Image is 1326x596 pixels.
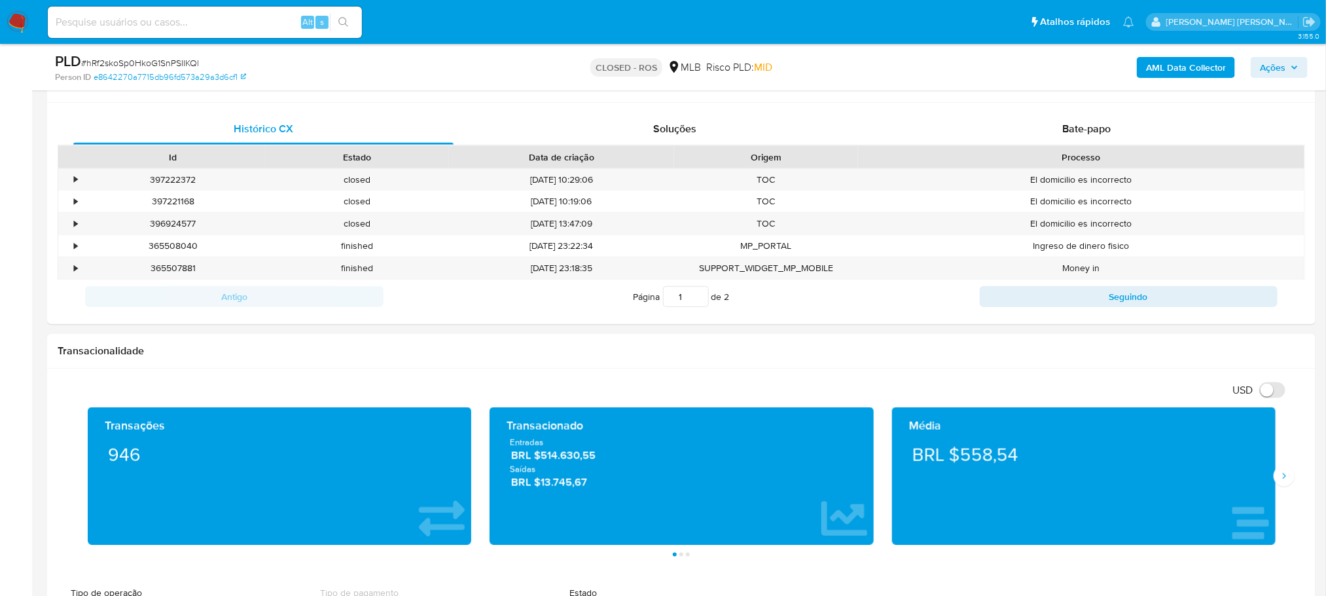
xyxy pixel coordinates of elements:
div: [DATE] 23:22:34 [449,235,674,257]
button: search-icon [330,13,357,31]
div: • [74,262,77,274]
div: MLB [668,60,701,75]
div: 365507881 [81,257,265,279]
div: TOC [674,213,858,234]
div: Estado [274,151,440,164]
div: closed [265,169,449,191]
span: 3.155.0 [1298,31,1319,41]
b: AML Data Collector [1146,57,1226,78]
input: Pesquise usuários ou casos... [48,14,362,31]
div: closed [265,191,449,212]
span: Ações [1260,57,1285,78]
div: • [74,240,77,252]
div: Money in [858,257,1304,279]
span: 2 [725,290,730,303]
div: Origem [683,151,849,164]
div: TOC [674,191,858,212]
div: [DATE] 23:18:35 [449,257,674,279]
div: El domicilio es incorrecto [858,191,1304,212]
span: Soluções [653,121,696,136]
div: 397221168 [81,191,265,212]
button: Seguindo [980,286,1278,307]
a: Sair [1302,15,1316,29]
div: finished [265,235,449,257]
div: [DATE] 10:29:06 [449,169,674,191]
a: e8642270a7715db96fd573a29a3d6cf1 [94,71,246,83]
div: [DATE] 13:47:09 [449,213,674,234]
div: Ingreso de dinero fisico [858,235,1304,257]
div: closed [265,213,449,234]
h1: Transacionalidade [58,345,1305,358]
div: SUPPORT_WIDGET_MP_MOBILE [674,257,858,279]
div: El domicilio es incorrecto [858,169,1304,191]
button: AML Data Collector [1137,57,1235,78]
span: Alt [302,16,313,28]
div: • [74,195,77,208]
div: finished [265,257,449,279]
div: TOC [674,169,858,191]
div: Data de criação [458,151,665,164]
button: Ações [1251,57,1308,78]
span: MID [754,60,772,75]
div: Id [90,151,256,164]
div: El domicilio es incorrecto [858,213,1304,234]
span: Atalhos rápidos [1040,15,1110,29]
b: Person ID [55,71,91,83]
span: Risco PLD: [706,60,772,75]
span: Bate-papo [1062,121,1111,136]
span: # hRf2skoSp0HkoG1SnPSIIKQl [81,56,199,69]
div: [DATE] 10:19:06 [449,191,674,212]
div: • [74,217,77,230]
div: 397222372 [81,169,265,191]
h1: Contatos [58,79,1305,92]
button: Antigo [85,286,384,307]
span: Histórico CX [234,121,293,136]
p: sergina.neta@mercadolivre.com [1166,16,1299,28]
div: MP_PORTAL [674,235,858,257]
div: 396924577 [81,213,265,234]
b: PLD [55,50,81,71]
span: Página de [634,286,730,307]
div: • [74,174,77,186]
div: 365508040 [81,235,265,257]
p: CLOSED - ROS [590,58,662,77]
a: Notificações [1123,16,1134,28]
div: Processo [867,151,1295,164]
span: s [320,16,324,28]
